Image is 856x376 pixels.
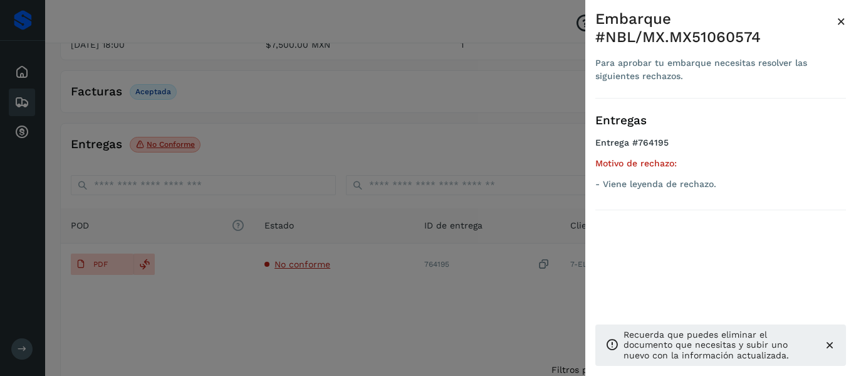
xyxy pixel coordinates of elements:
span: × [837,13,846,30]
button: Close [837,10,846,33]
div: Embarque #NBL/MX.MX51060574 [595,10,837,46]
h4: Entrega #764195 [595,137,846,158]
p: - Viene leyenda de rechazo. [595,179,846,190]
p: Recuerda que puedes eliminar el documento que necesitas y subir uno nuevo con la información actu... [624,330,813,361]
div: Para aprobar tu embarque necesitas resolver las siguientes rechazos. [595,56,837,83]
h3: Entregas [595,114,846,128]
h5: Motivo de rechazo: [595,158,846,169]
